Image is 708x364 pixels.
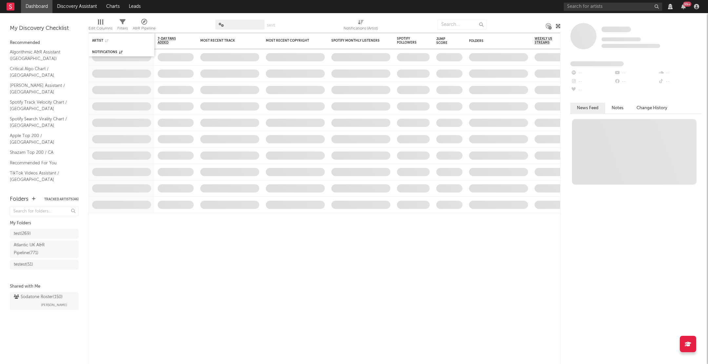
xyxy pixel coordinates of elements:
[570,77,614,86] div: --
[614,69,658,77] div: --
[601,27,631,32] span: Some Artist
[88,25,112,32] div: Edit Columns
[601,37,641,41] span: Tracking Since: [DATE]
[200,39,249,43] div: Most Recent Track
[14,241,60,257] div: Atlantic UK A&R Pipeline ( 771 )
[92,39,141,43] div: Artist
[681,4,686,9] button: 99+
[469,39,518,43] div: Folders
[10,49,72,62] a: Algorithmic A&R Assistant ([GEOGRAPHIC_DATA])
[117,25,128,32] div: Filters
[14,261,33,269] div: testest ( 51 )
[10,82,72,95] a: [PERSON_NAME] Assistant / [GEOGRAPHIC_DATA]
[344,25,378,32] div: Notifications (Artist)
[266,39,315,43] div: Most Recent Copyright
[10,170,72,183] a: TikTok Videos Assistant / [GEOGRAPHIC_DATA]
[10,260,79,270] a: testest(51)
[10,99,72,112] a: Spotify Track Velocity Chart / [GEOGRAPHIC_DATA]
[10,292,79,310] a: Sodatone Roster(150)[PERSON_NAME]
[331,39,381,43] div: Spotify Monthly Listeners
[10,219,79,227] div: My Folders
[14,230,31,238] div: test ( 269 )
[605,103,630,113] button: Notes
[10,195,29,203] div: Folders
[88,16,112,35] div: Edit Columns
[658,69,701,77] div: --
[10,39,79,47] div: Recommended
[436,37,453,45] div: Jump Score
[10,115,72,129] a: Spotify Search Virality Chart / [GEOGRAPHIC_DATA]
[133,16,156,35] div: A&R Pipeline
[10,65,72,79] a: Critical Algo Chart / [GEOGRAPHIC_DATA]
[438,20,487,30] input: Search...
[10,283,79,291] div: Shared with Me
[344,16,378,35] div: Notifications (Artist)
[92,50,141,54] div: Notifications
[44,198,79,201] button: Tracked Artists(46)
[570,69,614,77] div: --
[10,229,79,239] a: test(269)
[570,103,605,113] button: News Feed
[564,3,662,11] input: Search for artists
[10,132,72,146] a: Apple Top 200 / [GEOGRAPHIC_DATA]
[397,37,420,45] div: Spotify Followers
[10,159,72,167] a: Recommended For You
[41,301,67,309] span: [PERSON_NAME]
[14,293,63,301] div: Sodatone Roster ( 150 )
[535,37,558,45] span: Weekly US Streams
[10,25,79,32] div: My Discovery Checklist
[614,77,658,86] div: --
[133,25,156,32] div: A&R Pipeline
[10,149,72,156] a: Shazam Top 200 / CA
[10,240,79,258] a: Atlantic UK A&R Pipeline(771)
[570,61,624,66] span: Fans Added by Platform
[658,77,701,86] div: --
[117,16,128,35] div: Filters
[630,103,674,113] button: Change History
[601,44,660,48] span: 0 fans last week
[683,2,691,7] div: 99 +
[570,86,614,94] div: --
[601,26,631,33] a: Some Artist
[267,24,275,27] button: Save
[158,37,184,45] span: 7-Day Fans Added
[10,207,79,216] input: Search for folders...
